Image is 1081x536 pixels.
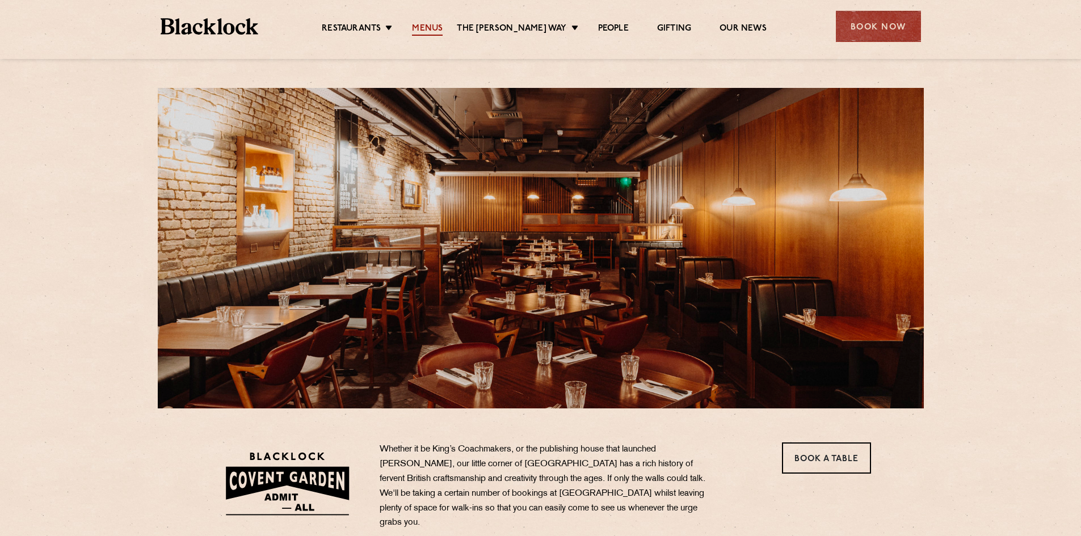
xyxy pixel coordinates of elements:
[598,23,629,36] a: People
[161,18,259,35] img: BL_Textured_Logo-footer-cropped.svg
[720,23,767,36] a: Our News
[836,11,921,42] div: Book Now
[210,442,363,525] img: BLA_1470_CoventGarden_Website_Solid.svg
[322,23,381,36] a: Restaurants
[457,23,566,36] a: The [PERSON_NAME] Way
[657,23,691,36] a: Gifting
[412,23,443,36] a: Menus
[782,442,871,474] a: Book a Table
[380,442,714,530] p: Whether it be King’s Coachmakers, or the publishing house that launched [PERSON_NAME], our little...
